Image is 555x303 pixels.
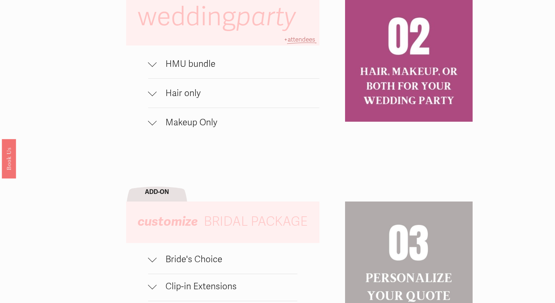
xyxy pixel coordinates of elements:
strong: ADD-ON [145,188,169,196]
span: HMU bundle [157,59,319,69]
button: Clip-in Extensions [148,274,297,301]
span: attendees [288,36,315,43]
button: Hair only [148,79,319,108]
span: Clip-in Extensions [157,281,297,292]
button: Makeup Only [148,108,319,137]
span: + [284,36,288,43]
em: customize [138,213,198,229]
span: wedding [138,1,302,33]
span: Makeup Only [157,117,319,128]
span: Bride's Choice [157,254,297,265]
span: BRIDAL PACKAGE [204,214,307,229]
a: Book Us [2,139,16,178]
em: party [236,1,296,33]
span: Hair only [157,88,319,99]
button: HMU bundle [148,49,319,78]
button: Bride's Choice [148,247,297,274]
